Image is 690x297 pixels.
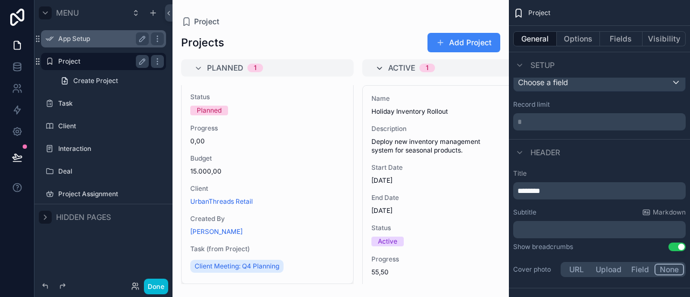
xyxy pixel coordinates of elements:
[58,167,164,176] label: Deal
[190,137,344,146] span: 0,00
[58,57,144,66] label: Project
[513,169,686,178] label: Title
[528,9,550,17] span: Project
[513,265,556,274] label: Cover photo
[190,260,284,273] a: Client Meeting: Q4 Planning
[58,99,164,108] label: Task
[181,35,224,50] h1: Projects
[530,147,560,158] span: Header
[194,16,219,27] span: Project
[427,33,500,52] button: Add Project
[56,212,111,223] span: Hidden pages
[642,208,686,217] a: Markdown
[378,237,397,246] div: Active
[371,137,526,155] span: Deploy new inventory management system for seasonal products.
[513,208,536,217] label: Subtitle
[197,106,222,115] div: Planned
[426,64,429,72] div: 1
[388,63,415,73] span: Active
[513,221,686,238] div: scrollable content
[190,227,243,236] a: [PERSON_NAME]
[371,268,526,277] span: 55,50
[371,163,526,172] span: Start Date
[195,262,279,271] span: Client Meeting: Q4 Planning
[190,197,253,206] a: UrbanThreads Retail
[58,34,144,43] label: App Setup
[513,100,550,109] label: Record limit
[654,264,684,275] button: None
[626,264,655,275] button: Field
[190,215,344,223] span: Created By
[371,107,526,116] span: Holiday Inventory Rollout
[190,154,344,163] span: Budget
[58,122,164,130] label: Client
[557,31,600,46] button: Options
[643,31,686,46] button: Visibility
[58,144,164,153] label: Interaction
[513,243,573,251] div: Show breadcrumbs
[190,93,344,101] span: Status
[56,8,79,18] span: Menu
[207,63,243,73] span: Planned
[371,176,526,185] span: [DATE]
[54,72,166,89] a: Create Project
[514,74,685,91] div: Choose a field
[181,16,219,27] a: Project
[530,60,555,71] span: Setup
[190,245,344,253] span: Task (from Project)
[371,224,526,232] span: Status
[190,124,344,133] span: Progress
[190,184,344,193] span: Client
[591,264,626,275] button: Upload
[513,182,686,199] div: scrollable content
[58,190,164,198] label: Project Assignment
[144,279,168,294] button: Done
[513,113,686,130] div: scrollable content
[600,31,643,46] button: Fields
[371,255,526,264] span: Progress
[371,194,526,202] span: End Date
[513,31,557,46] button: General
[254,64,257,72] div: 1
[513,73,686,92] button: Choose a field
[653,208,686,217] span: Markdown
[371,94,526,103] span: Name
[371,206,526,215] span: [DATE]
[190,167,344,176] span: 15.000,00
[371,125,526,133] span: Description
[562,264,591,275] button: URL
[73,77,118,85] span: Create Project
